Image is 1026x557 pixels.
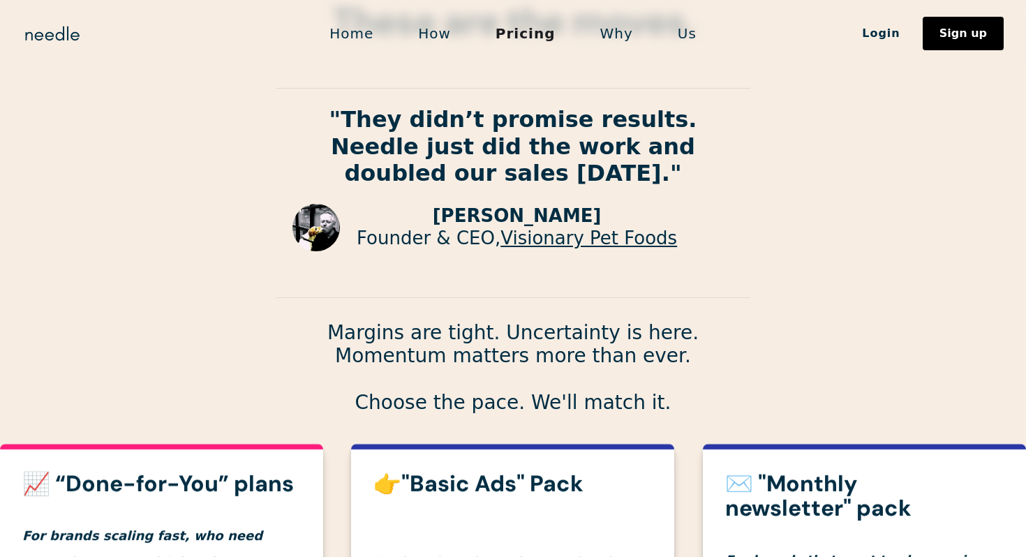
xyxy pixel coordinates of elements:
[923,17,1004,50] a: Sign up
[473,19,578,48] a: Pricing
[307,19,396,48] a: Home
[500,228,677,248] a: Visionary Pet Foods
[578,19,655,48] a: Why
[357,205,677,227] p: [PERSON_NAME]
[22,472,301,496] h3: 📈 “Done-for-You” plans
[840,22,923,45] a: Login
[276,321,750,415] p: Margins are tight. Uncertainty is here. Momentum matters more than ever. Choose the pace. We'll m...
[396,19,473,48] a: How
[373,469,583,498] strong: 👉"Basic Ads" Pack
[329,106,697,186] strong: "They didn’t promise results. Needle just did the work and doubled our sales [DATE]."
[939,28,987,39] div: Sign up
[655,19,719,48] a: Us
[357,228,677,249] p: Founder & CEO,
[725,472,1004,521] h3: ✉️ "Monthly newsletter" pack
